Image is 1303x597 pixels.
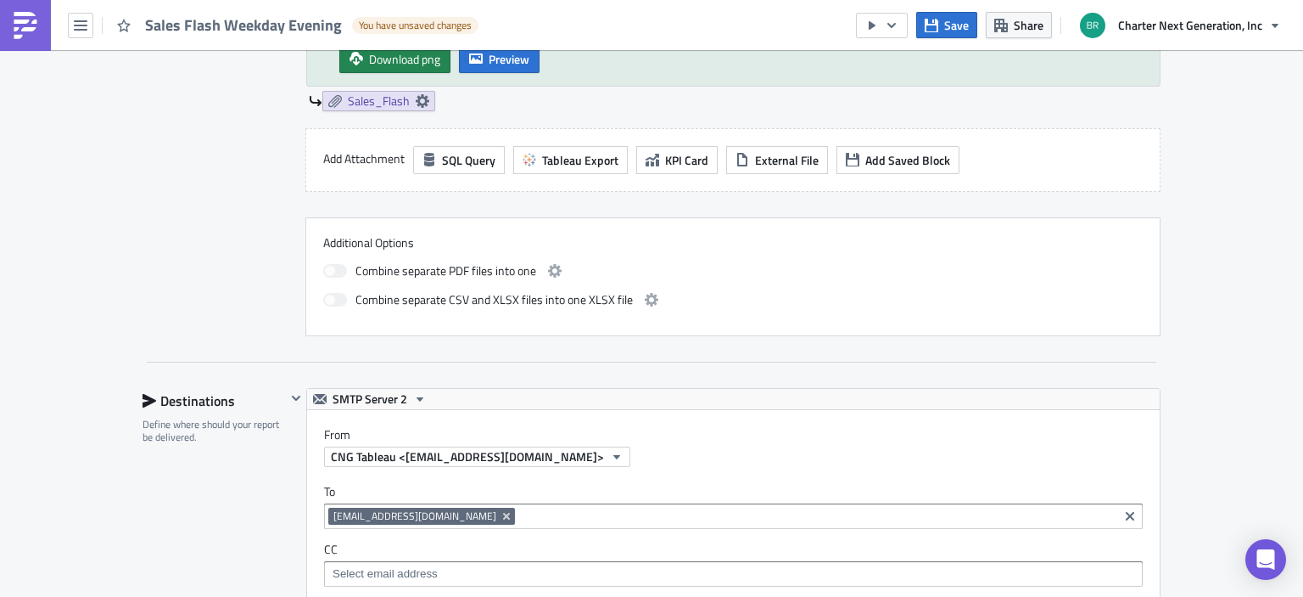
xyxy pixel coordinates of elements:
[324,484,1143,499] label: To
[145,15,344,35] span: Sales Flash Weekday Evening
[500,508,515,525] button: Remove Tag
[535,25,736,39] a: [EMAIL_ADDRESS][DOMAIN_NAME]
[489,50,529,68] span: Preview
[7,25,810,39] p: If you need to update the recipient list—whether to add or remove users—please submit a request to .
[143,418,286,444] div: Define where should your report be delivered.
[369,50,440,68] span: Download png
[12,12,39,39] img: PushMetrics
[665,151,708,169] span: KPI Card
[1070,7,1290,44] button: Charter Next Generation, Inc
[307,389,433,409] button: SMTP Server 2
[442,151,495,169] span: SQL Query
[755,151,819,169] span: External File
[331,448,604,465] span: CNG Tableau <[EMAIL_ADDRESS][DOMAIN_NAME]>
[359,19,472,32] span: You have unsaved changes
[459,45,540,73] button: Preview
[324,447,630,467] button: CNG Tableau <[EMAIL_ADDRESS][DOMAIN_NAME]>
[413,146,505,174] button: SQL Query
[944,16,969,34] span: Save
[328,566,1137,583] input: Select em ail add ress
[339,45,450,73] a: Download png
[513,146,628,174] button: Tableau Export
[355,261,536,281] span: Combine separate PDF files into one
[916,12,977,38] button: Save
[323,235,1143,251] label: Additional Options
[986,12,1052,38] button: Share
[1014,16,1043,34] span: Share
[322,91,435,111] a: Sales_Flash
[348,93,410,109] span: Sales_Flash
[1120,506,1140,527] button: Clear selected items
[286,388,306,408] button: Hide content
[1078,11,1107,40] img: Avatar
[355,290,633,310] span: Combine separate CSV and XLSX files into one XLSX file
[333,510,496,523] span: [EMAIL_ADDRESS][DOMAIN_NAME]
[726,146,828,174] button: External File
[7,85,810,93] h6: Sys:PM
[836,146,959,174] button: Add Saved Block
[1118,16,1262,34] span: Charter Next Generation, Inc
[333,389,407,409] span: SMTP Server 2
[636,146,718,174] button: KPI Card
[324,427,1160,442] label: From
[143,388,286,414] div: Destinations
[1245,539,1286,580] div: Open Intercom Messenger
[324,542,1143,557] label: CC
[542,151,618,169] span: Tableau Export
[865,151,950,169] span: Add Saved Block
[7,112,810,121] h6: WF: Sales Flash Weekday Evening
[7,7,810,152] body: Rich Text Area. Press ALT-0 for help.
[7,7,810,20] p: This report is part of our automated analytics distribution to keep your team informed with up-to...
[323,146,405,172] label: Add Attachment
